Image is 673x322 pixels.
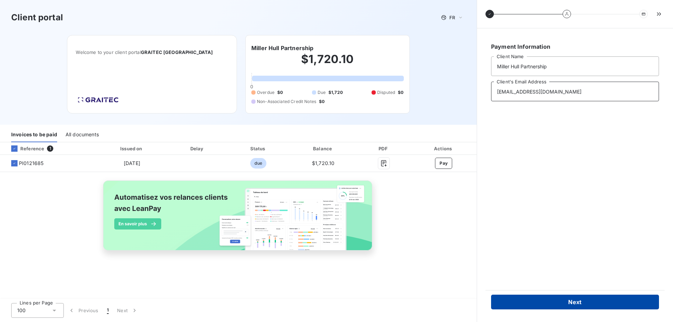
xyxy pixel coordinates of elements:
div: Reference [6,145,44,152]
span: 100 [17,307,26,314]
h6: Payment Information [491,42,659,51]
span: Welcome to your client portal [76,49,228,55]
span: PI0121685 [19,160,43,167]
span: 1 [47,145,53,152]
span: GRAITEC [GEOGRAPHIC_DATA] [141,49,213,55]
div: PDF [359,145,409,152]
span: 0 [250,84,253,89]
span: FR [449,15,455,20]
div: All documents [66,128,99,142]
input: placeholder [491,56,659,76]
div: Issued on [97,145,166,152]
span: $1,720 [328,89,343,96]
h3: Client portal [11,11,63,24]
span: $0 [277,89,283,96]
span: [DATE] [124,160,140,166]
button: Pay [435,158,452,169]
span: Disputed [377,89,395,96]
span: Overdue [257,89,274,96]
span: due [250,158,266,169]
div: Invoices to be paid [11,128,57,142]
span: Due [318,89,326,96]
span: $1,720.10 [312,160,334,166]
span: Non-Associated Credit Notes [257,98,316,105]
span: $0 [398,89,403,96]
button: Previous [64,303,103,318]
button: Next [113,303,142,318]
span: 1 [107,307,109,314]
input: placeholder [491,82,659,101]
img: banner [97,176,380,262]
div: Status [229,145,288,152]
div: Balance [291,145,356,152]
button: 1 [103,303,113,318]
h2: $1,720.10 [251,52,404,73]
div: Delay [169,145,226,152]
button: Next [491,295,659,309]
img: Company logo [76,95,121,105]
div: Actions [412,145,475,152]
span: $0 [319,98,325,105]
h6: Miller Hull Partnership [251,44,313,52]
